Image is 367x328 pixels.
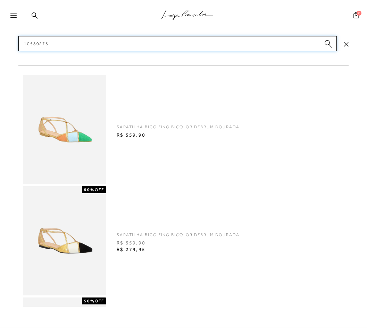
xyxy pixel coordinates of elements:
[95,299,104,303] span: OFF
[111,244,318,255] span: R$ 279,95
[23,75,106,184] img: SAPATILHA BICO FINO BICOLOR DEBRUM DOURADA
[19,186,350,295] a: SAPATILHA BICO FINO BICOLOR DEBRUM DOURADA 50%OFF SAPATILHA BICO FINO BICOLOR DEBRUM DOURADA R$ 5...
[84,187,95,192] strong: 50%
[351,11,361,21] button: 0
[111,119,279,130] span: SAPATILHA BICO FINO BICOLOR DEBRUM DOURADA
[95,187,104,192] span: OFF
[111,227,318,238] span: SAPATILHA BICO FINO BICOLOR DEBRUM DOURADA
[357,11,361,16] span: 0
[84,299,95,303] strong: 50%
[18,36,337,51] input: Buscar.
[19,75,350,184] a: SAPATILHA BICO FINO BICOLOR DEBRUM DOURADA SAPATILHA BICO FINO BICOLOR DEBRUM DOURADA R$ 559,90
[23,186,106,295] img: SAPATILHA BICO FINO BICOLOR DEBRUM DOURADA
[111,130,279,140] span: R$ 559,90
[111,238,318,248] span: R$ 559,90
